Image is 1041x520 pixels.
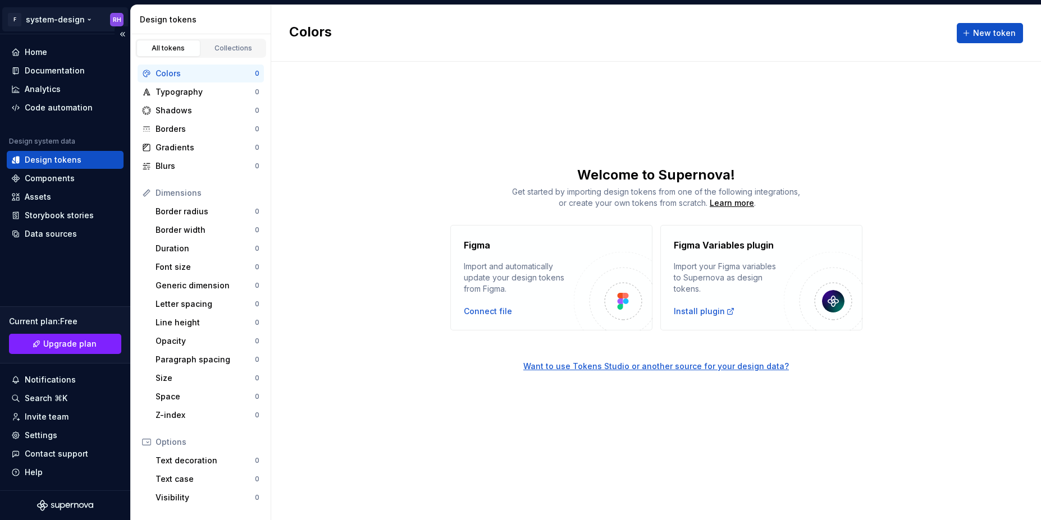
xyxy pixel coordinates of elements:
[255,456,259,465] div: 0
[156,298,255,310] div: Letter spacing
[255,392,259,401] div: 0
[25,47,47,58] div: Home
[151,489,264,507] a: Visibility0
[674,238,774,252] h4: Figma Variables plugin
[7,445,124,463] button: Contact support
[25,467,43,478] div: Help
[113,15,121,24] div: RH
[7,389,124,407] button: Search ⌘K
[271,166,1041,184] div: Welcome to Supernova!
[138,65,264,82] a: Colors0
[464,261,574,294] div: Import and automatically update your design tokens from Figma.
[156,492,255,503] div: Visibility
[25,191,51,203] div: Assets
[151,406,264,424] a: Z-index0
[464,306,512,317] button: Connect file
[7,151,124,169] a: Design tokens
[151,369,264,387] a: Size0
[156,160,255,172] div: Blurs
[464,238,490,252] h4: Figma
[255,374,259,383] div: 0
[156,455,255,466] div: Text decoration
[271,330,1041,372] a: Want to use Tokens Studio or another source for your design data?
[255,337,259,346] div: 0
[156,261,255,273] div: Font size
[7,426,124,444] a: Settings
[7,62,124,80] a: Documentation
[255,300,259,309] div: 0
[138,102,264,119] a: Shadows0
[151,258,264,276] a: Font size0
[25,173,75,184] div: Components
[156,123,255,135] div: Borders
[151,240,264,257] a: Duration0
[9,334,121,354] a: Upgrade plan
[25,411,69,422] div: Invite team
[140,44,197,53] div: All tokens
[25,393,67,404] div: Search ⌘K
[156,473,255,485] div: Text case
[710,197,754,209] a: Learn more
[289,23,332,43] h2: Colors
[25,448,88,459] div: Contact support
[523,361,789,372] button: Want to use Tokens Studio or another source for your design data?
[7,463,124,481] button: Help
[255,263,259,271] div: 0
[674,261,784,294] div: Import your Figma variables to Supernova as design tokens.
[255,162,259,171] div: 0
[9,316,121,327] div: Current plan : Free
[25,102,93,113] div: Code automation
[151,470,264,488] a: Text case0
[151,314,264,332] a: Line height0
[255,69,259,78] div: 0
[138,120,264,138] a: Borders0
[156,86,255,98] div: Typography
[151,332,264,350] a: Opacity0
[25,228,77,240] div: Data sources
[115,26,130,42] button: Collapse sidebar
[138,157,264,175] a: Blurs0
[957,23,1023,43] button: New token
[7,43,124,61] a: Home
[151,388,264,406] a: Space0
[7,169,124,187] a: Components
[7,188,124,206] a: Assets
[151,203,264,220] a: Border radius0
[37,500,93,511] svg: Supernova Logo
[255,281,259,290] div: 0
[156,68,255,79] div: Colors
[151,452,264,470] a: Text decoration0
[255,125,259,134] div: 0
[156,409,255,421] div: Z-index
[151,277,264,294] a: Generic dimension0
[255,318,259,327] div: 0
[156,436,259,448] div: Options
[156,317,255,328] div: Line height
[156,187,259,199] div: Dimensions
[2,7,128,31] button: Fsystem-designRH
[255,226,259,234] div: 0
[156,105,255,116] div: Shadows
[25,65,85,76] div: Documentation
[255,143,259,152] div: 0
[156,372,255,384] div: Size
[156,335,255,347] div: Opacity
[25,154,81,165] div: Design tokens
[43,338,97,349] span: Upgrade plan
[156,243,255,254] div: Duration
[151,295,264,313] a: Letter spacing0
[138,83,264,101] a: Typography0
[255,207,259,216] div: 0
[156,224,255,236] div: Border width
[26,14,85,25] div: system-design
[151,221,264,239] a: Border width0
[206,44,262,53] div: Collections
[7,371,124,389] button: Notifications
[151,351,264,369] a: Paragraph spacing0
[255,493,259,502] div: 0
[255,106,259,115] div: 0
[156,206,255,217] div: Border radius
